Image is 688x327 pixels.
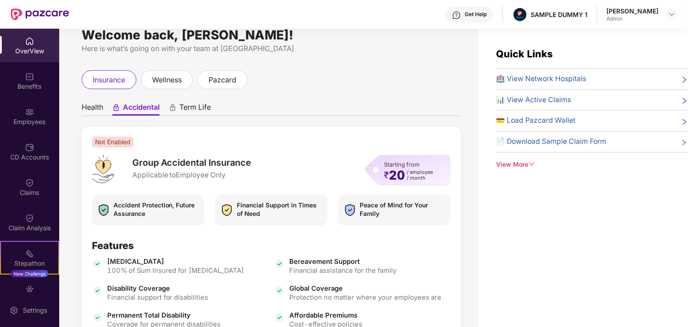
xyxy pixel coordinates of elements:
span: Accident Protection, Future Assurance [113,201,200,219]
img: svg+xml;base64,PHN2ZyBpZD0iU2V0dGluZy0yMHgyMCIgeG1sbnM9Imh0dHA6Ly93d3cudzMub3JnLzIwMDAvc3ZnIiB3aW... [9,306,18,315]
span: Term Life [179,103,211,116]
span: [MEDICAL_DATA] [107,257,244,266]
img: svg+xml;base64,PHN2ZyBpZD0iRW5kb3JzZW1lbnRzIiB4bWxucz0iaHR0cDovL3d3dy53My5vcmcvMjAwMC9zdmciIHdpZH... [25,284,34,293]
span: right [681,138,688,147]
span: Applicable to Employee Only [132,170,252,180]
div: New Challenge [11,270,48,277]
div: Get Help [465,11,487,18]
span: right [681,96,688,106]
img: logo [92,155,114,183]
span: Permanent Total Disability [107,311,221,320]
img: icon [274,280,285,302]
span: insurance [93,74,125,86]
span: pazcard [209,74,236,86]
img: icon [219,201,234,219]
img: icon [92,280,103,302]
span: 💳 Load Pazcard Wallet [496,115,576,126]
span: Quick Links [496,48,553,60]
img: svg+xml;base64,PHN2ZyBpZD0iSGVscC0zMngzMiIgeG1sbnM9Imh0dHA6Ly93d3cudzMub3JnLzIwMDAvc3ZnIiB3aWR0aD... [452,11,461,20]
img: svg+xml;base64,PHN2ZyBpZD0iSG9tZSIgeG1sbnM9Imh0dHA6Ly93d3cudzMub3JnLzIwMDAvc3ZnIiB3aWR0aD0iMjAiIG... [25,37,34,46]
div: [PERSON_NAME] [606,7,658,15]
span: Financial assistance for the family [289,266,396,275]
div: Stepathon [1,259,58,268]
span: 100% of Sum Insured for [MEDICAL_DATA] [107,266,244,275]
span: Health [82,103,103,116]
span: / employee [407,169,433,175]
img: svg+xml;base64,PHN2ZyBpZD0iQ2xhaW0iIHhtbG5zPSJodHRwOi8vd3d3LnczLm9yZy8yMDAwL3N2ZyIgd2lkdGg9IjIwIi... [25,214,34,223]
span: right [681,117,688,126]
span: Bereavement Support [289,257,396,266]
span: Not Enabled [92,137,134,147]
span: Financial Support in Times of Need [237,201,323,219]
img: svg+xml;base64,PHN2ZyBpZD0iRHJvcGRvd24tMzJ4MzIiIHhtbG5zPSJodHRwOi8vd3d3LnczLm9yZy8yMDAwL3N2ZyIgd2... [668,11,675,18]
span: Affordable Premiums [289,311,362,320]
span: Peace of Mind for Your Family [360,201,446,219]
span: down [529,161,535,168]
img: icon [96,201,111,219]
img: New Pazcare Logo [11,9,69,20]
div: SAMPLE DUMMY 1 [531,10,588,19]
img: svg+xml;base64,PHN2ZyBpZD0iQmVuZWZpdHMiIHhtbG5zPSJodHRwOi8vd3d3LnczLm9yZy8yMDAwL3N2ZyIgd2lkdGg9Ij... [25,72,34,81]
span: Group Accidental Insurance [132,157,252,169]
img: svg+xml;base64,PHN2ZyBpZD0iRW1wbG95ZWVzIiB4bWxucz0iaHR0cDovL3d3dy53My5vcmcvMjAwMC9zdmciIHdpZHRoPS... [25,108,34,116]
span: / month [407,175,433,181]
img: svg+xml;base64,PHN2ZyB4bWxucz0iaHR0cDovL3d3dy53My5vcmcvMjAwMC9zdmciIHdpZHRoPSIyMSIgaGVpZ2h0PSIyMC... [25,249,34,258]
span: Disability Coverage [107,284,209,293]
div: View More [496,160,688,170]
div: Here is what’s going on with your team at [GEOGRAPHIC_DATA] [82,43,461,54]
img: icon [92,253,103,275]
span: wellness [152,74,182,86]
span: Starting from [384,161,419,168]
img: svg+xml;base64,PHN2ZyBpZD0iQ2xhaW0iIHhtbG5zPSJodHRwOi8vd3d3LnczLm9yZy8yMDAwL3N2ZyIgd2lkdGg9IjIwIi... [25,178,34,187]
span: 📄 Download Sample Claim Form [496,136,607,147]
img: svg+xml;base64,PHN2ZyBpZD0iQ0RfQWNjb3VudHMiIGRhdGEtbmFtZT0iQ0QgQWNjb3VudHMiIHhtbG5zPSJodHRwOi8vd3... [25,143,34,152]
img: Pazcare_Alternative_logo-01-01.png [514,8,527,21]
span: Global Coverage [289,284,441,293]
span: Financial support for disabilities [107,293,209,302]
div: animation [169,103,177,112]
div: Admin [606,15,658,22]
span: right [681,75,688,85]
img: icon [343,201,357,219]
span: Protection no matter where your employees are [289,293,441,302]
div: Features [92,239,451,252]
div: animation [112,103,120,112]
div: Welcome back, [PERSON_NAME]! [82,31,461,39]
span: ₹ [384,172,389,179]
span: 20 [389,169,405,181]
span: Accidental [123,103,160,116]
div: Settings [20,306,50,315]
span: 📊 View Active Claims [496,95,571,106]
span: 🏥 View Network Hospitals [496,73,587,85]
